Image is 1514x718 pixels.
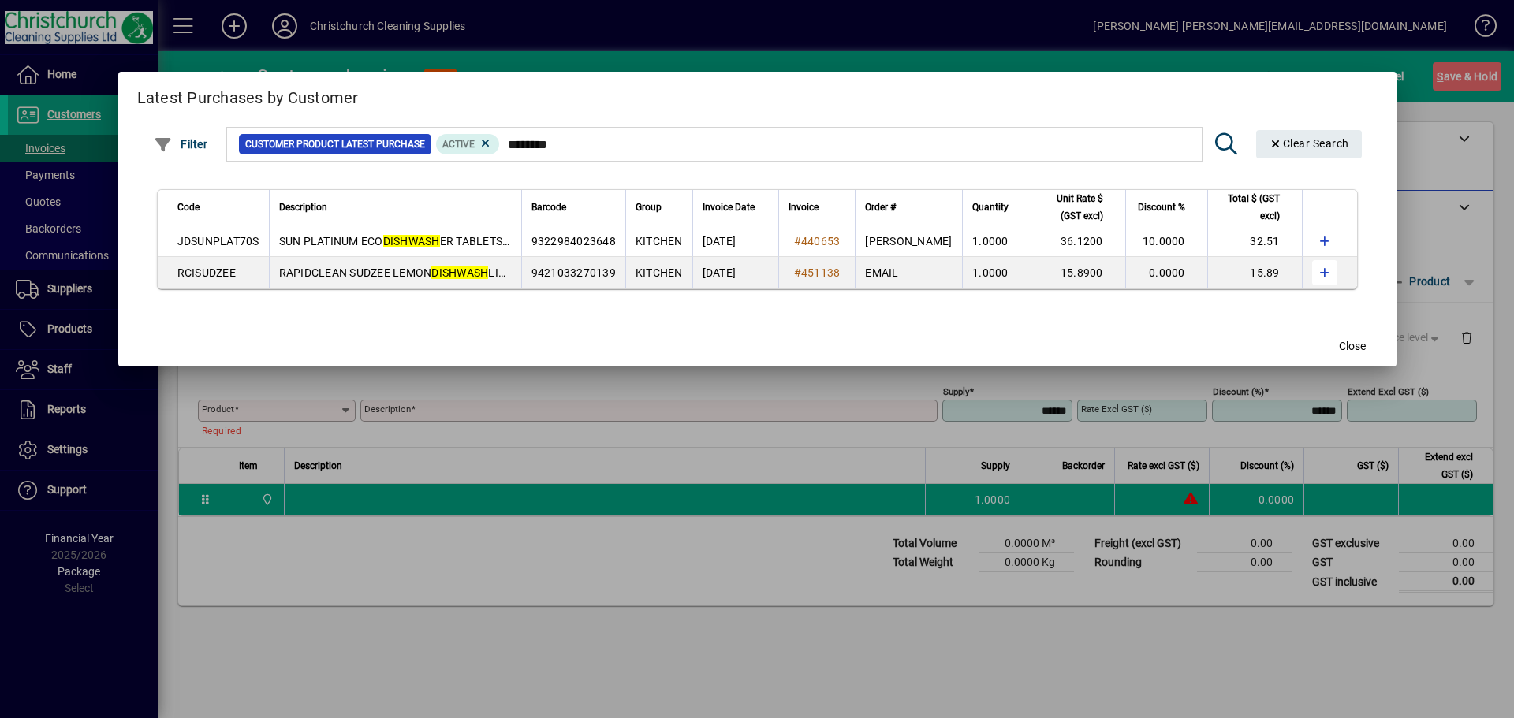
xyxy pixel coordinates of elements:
h2: Latest Purchases by Customer [118,72,1397,117]
div: Order # [865,199,952,216]
span: 9421033270139 [531,266,616,279]
td: EMAIL [855,257,961,288]
span: Description [279,199,327,216]
span: KITCHEN [636,266,683,279]
div: Group [636,199,683,216]
span: Close [1339,338,1366,355]
button: Filter [150,130,212,158]
div: Invoice Date [703,199,769,216]
div: Discount % [1135,199,1199,216]
td: 1.0000 [962,225,1031,257]
div: Total $ (GST excl) [1218,190,1294,225]
span: Total $ (GST excl) [1218,190,1280,225]
span: Filter [154,138,208,151]
a: #451138 [789,264,846,281]
span: KITCHEN [636,235,683,247]
span: Clear Search [1269,137,1349,150]
span: 440653 [801,235,841,247]
td: [DATE] [692,225,778,257]
button: Close [1327,332,1378,360]
span: Active [442,139,475,150]
div: Description [279,199,512,216]
div: Invoice [789,199,846,216]
span: Quantity [972,199,1009,216]
td: 36.1200 [1031,225,1125,257]
span: 451138 [801,266,841,279]
td: 1.0000 [962,257,1031,288]
div: Code [177,199,259,216]
span: Order # [865,199,896,216]
span: # [794,266,801,279]
span: Discount % [1138,199,1185,216]
td: 10.0000 [1125,225,1207,257]
a: #440653 [789,233,846,250]
td: [DATE] [692,257,778,288]
button: Clear [1256,130,1362,158]
td: 32.51 [1207,225,1302,257]
span: Barcode [531,199,566,216]
em: DISHWASH [383,235,440,247]
td: [PERSON_NAME] [855,225,961,257]
td: 0.0000 [1125,257,1207,288]
span: # [794,235,801,247]
mat-chip: Product Activation Status: Active [436,134,499,154]
span: RAPIDCLEAN SUDZEE LEMON LIQUID 5L (MPI C32) [279,266,595,279]
span: Unit Rate $ (GST excl) [1041,190,1103,225]
span: Customer Product Latest Purchase [245,136,425,152]
span: RCISUDZEE [177,266,236,279]
span: JDSUNPLAT70S [177,235,259,247]
div: Quantity [972,199,1023,216]
span: Invoice Date [703,199,755,216]
td: 15.8900 [1031,257,1125,288]
div: Barcode [531,199,616,216]
em: DISHWASH [431,266,488,279]
span: Invoice [789,199,819,216]
span: Group [636,199,662,216]
span: SUN PLATINUM ECO ER TABLETS 70S (MPI C101-82) [279,235,602,247]
td: 15.89 [1207,257,1302,288]
span: 9322984023648 [531,235,616,247]
div: Unit Rate $ (GST excl) [1041,190,1117,225]
span: Code [177,199,200,216]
